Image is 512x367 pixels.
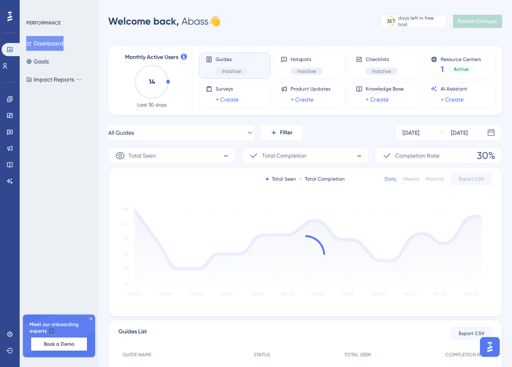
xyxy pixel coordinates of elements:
span: Active [454,66,469,72]
a: + Create [291,95,314,104]
span: AI Assistant [441,86,467,92]
button: All Guides [108,125,254,141]
div: days left in free trial [398,15,444,28]
div: [DATE] [403,128,419,138]
span: 30% [477,149,495,162]
a: + Create [216,95,239,104]
button: Export CSV [451,172,492,186]
span: Surveys [216,86,239,92]
button: Impact ReportsBETA [26,72,83,87]
span: Last 30 days [137,102,166,108]
button: Publish Changes [453,15,502,28]
button: Filter [261,125,302,141]
span: Resource Centers [441,56,481,62]
div: Total Completion [299,176,345,182]
a: + Create [441,95,464,104]
span: Knowledge Base [366,86,404,92]
span: All Guides [108,128,134,138]
div: Weekly [403,176,419,182]
span: GUIDE NAME [123,351,151,358]
text: 14 [149,78,155,86]
div: Total Seen [266,176,296,182]
button: Book a Demo [31,338,87,351]
span: Inactive [372,68,391,75]
span: Hotspots [291,56,323,63]
span: Completion Rate [395,151,439,161]
span: STATUS [254,351,270,358]
span: Total Seen [128,151,156,161]
span: - [223,149,228,162]
span: Welcome back, [108,15,179,27]
span: COMPLETION RATE [445,351,488,358]
span: Checklists [366,56,398,63]
button: Goals [26,54,49,69]
span: Monthly Active Users [125,52,178,62]
span: 1 [441,63,444,75]
div: PERFORMANCE [26,20,61,26]
span: Export CSV [459,176,485,182]
div: Abass 👋 [108,15,221,28]
span: Total Completion [262,151,307,161]
span: Export CSV [459,330,485,337]
div: 357 [387,18,395,25]
span: Guides List [118,327,147,340]
span: Product Updates [291,86,330,92]
button: Export CSV [451,327,492,340]
div: Monthly [426,176,444,182]
iframe: UserGuiding AI Assistant Launcher [478,335,502,359]
span: - [357,149,362,162]
div: Daily [385,176,396,182]
span: TOTAL SEEN [344,351,371,358]
span: Publish Changes [458,18,497,25]
span: Inactive [297,68,316,75]
span: Book a Demo [44,341,74,347]
span: Inactive [222,68,241,75]
div: BETA [76,77,83,82]
span: Filter [280,128,293,138]
span: Meet our onboarding experts 🎧 [30,321,89,334]
span: Guides [216,56,248,63]
a: + Create [366,95,389,104]
div: [DATE] [451,128,468,138]
button: Dashboard [26,36,64,51]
